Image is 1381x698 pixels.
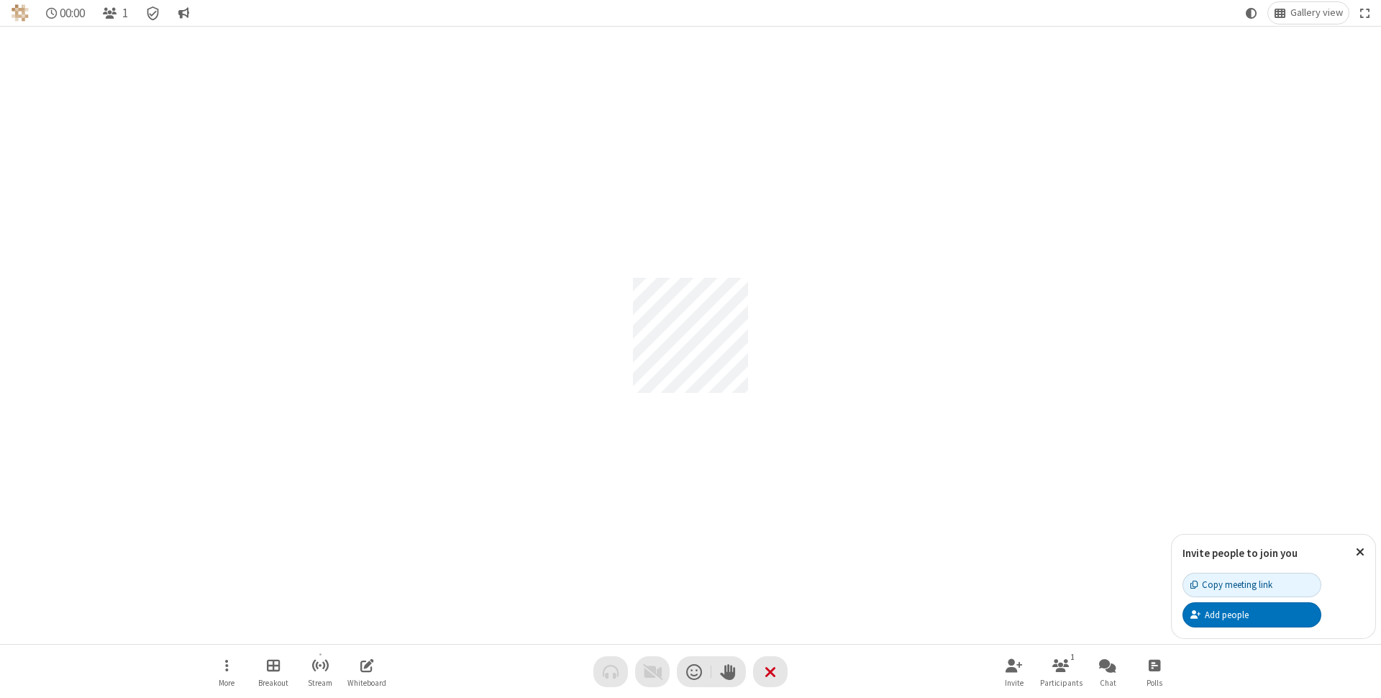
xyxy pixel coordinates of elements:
[60,6,85,20] span: 00:00
[635,656,670,687] button: Video
[1190,578,1272,592] div: Copy meeting link
[711,656,746,687] button: Raise hand
[1182,573,1321,597] button: Copy meeting link
[308,679,332,687] span: Stream
[1182,546,1298,560] label: Invite people to join you
[1086,651,1129,692] button: Open chat
[140,2,167,24] div: Meeting details Encryption enabled
[753,656,788,687] button: End or leave meeting
[1147,679,1162,687] span: Polls
[1354,2,1376,24] button: Fullscreen
[96,2,134,24] button: Open participant list
[993,651,1036,692] button: Invite participants (⌘+Shift+I)
[40,2,91,24] div: Timer
[172,2,195,24] button: Conversation
[1100,679,1116,687] span: Chat
[1182,602,1321,627] button: Add people
[345,651,388,692] button: Open shared whiteboard
[677,656,711,687] button: Send a reaction
[1290,7,1343,19] span: Gallery view
[258,679,288,687] span: Breakout
[1005,679,1024,687] span: Invite
[219,679,234,687] span: More
[1040,679,1083,687] span: Participants
[1268,2,1349,24] button: Change layout
[252,651,295,692] button: Manage Breakout Rooms
[1345,535,1375,570] button: Close popover
[122,6,128,20] span: 1
[347,679,386,687] span: Whiteboard
[1240,2,1263,24] button: Using system theme
[1067,651,1079,663] div: 1
[12,4,29,22] img: QA Selenium DO NOT DELETE OR CHANGE
[1133,651,1176,692] button: Open poll
[1039,651,1083,692] button: Open participant list
[205,651,248,692] button: Open menu
[593,656,628,687] button: Audio problem - check your Internet connection or call by phone
[298,651,342,692] button: Start streaming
